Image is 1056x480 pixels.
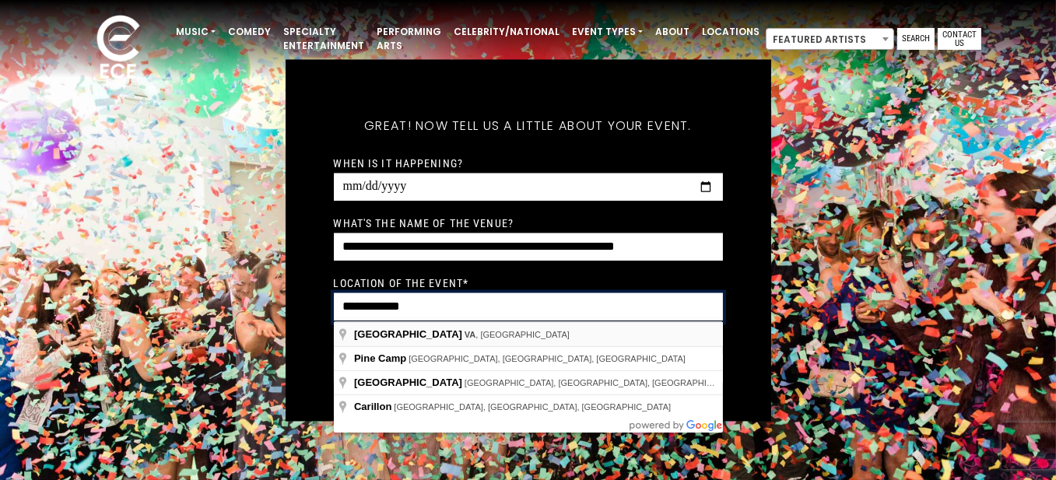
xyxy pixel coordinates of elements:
[277,19,370,59] a: Specialty Entertainment
[354,401,391,412] span: Carillon
[566,19,649,45] a: Event Types
[465,330,475,339] span: VA
[465,330,570,339] span: , [GEOGRAPHIC_DATA]
[170,19,222,45] a: Music
[334,276,469,290] label: Location of the event
[354,328,462,340] span: [GEOGRAPHIC_DATA]
[354,352,406,364] span: Pine Camp
[222,19,277,45] a: Comedy
[447,19,566,45] a: Celebrity/National
[767,29,893,51] span: Featured Artists
[334,98,723,154] h5: Great! Now tell us a little about your event.
[354,377,462,388] span: [GEOGRAPHIC_DATA]
[394,402,671,412] span: [GEOGRAPHIC_DATA], [GEOGRAPHIC_DATA], [GEOGRAPHIC_DATA]
[465,378,742,387] span: [GEOGRAPHIC_DATA], [GEOGRAPHIC_DATA], [GEOGRAPHIC_DATA]
[696,19,766,45] a: Locations
[334,156,464,170] label: When is it happening?
[334,216,514,230] label: What's the name of the venue?
[938,28,981,50] a: Contact Us
[79,11,157,86] img: ece_new_logo_whitev2-1.png
[766,28,894,50] span: Featured Artists
[370,19,447,59] a: Performing Arts
[897,28,935,50] a: Search
[649,19,696,45] a: About
[409,354,686,363] span: [GEOGRAPHIC_DATA], [GEOGRAPHIC_DATA], [GEOGRAPHIC_DATA]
